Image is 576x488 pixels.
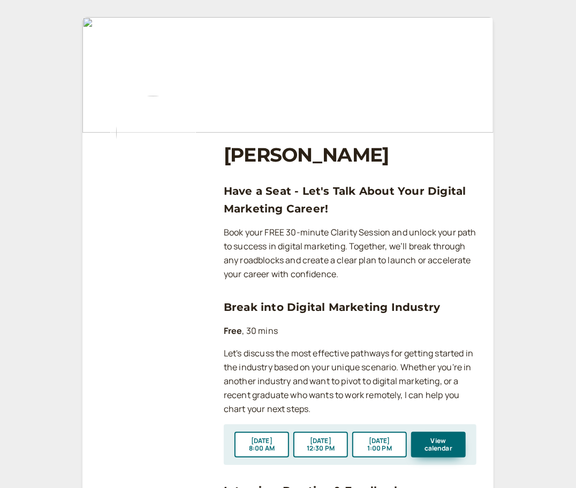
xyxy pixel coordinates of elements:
a: Break into Digital Marketing Industry [224,301,440,314]
h1: [PERSON_NAME] [224,143,476,166]
p: , 30 mins [224,324,476,338]
button: [DATE]12:30 PM [293,432,348,457]
p: Book your FREE 30-minute Clarity Session and unlock your path to success in digital marketing. To... [224,226,476,281]
p: Let's discuss the most effective pathways for getting started in the industry based on your uniqu... [224,347,476,416]
button: [DATE]1:00 PM [352,432,407,457]
button: View calendar [411,432,466,457]
button: [DATE]8:00 AM [234,432,289,457]
h3: Have a Seat - Let's Talk About Your Digital Marketing Career! [224,182,476,217]
b: Free [224,325,242,337]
